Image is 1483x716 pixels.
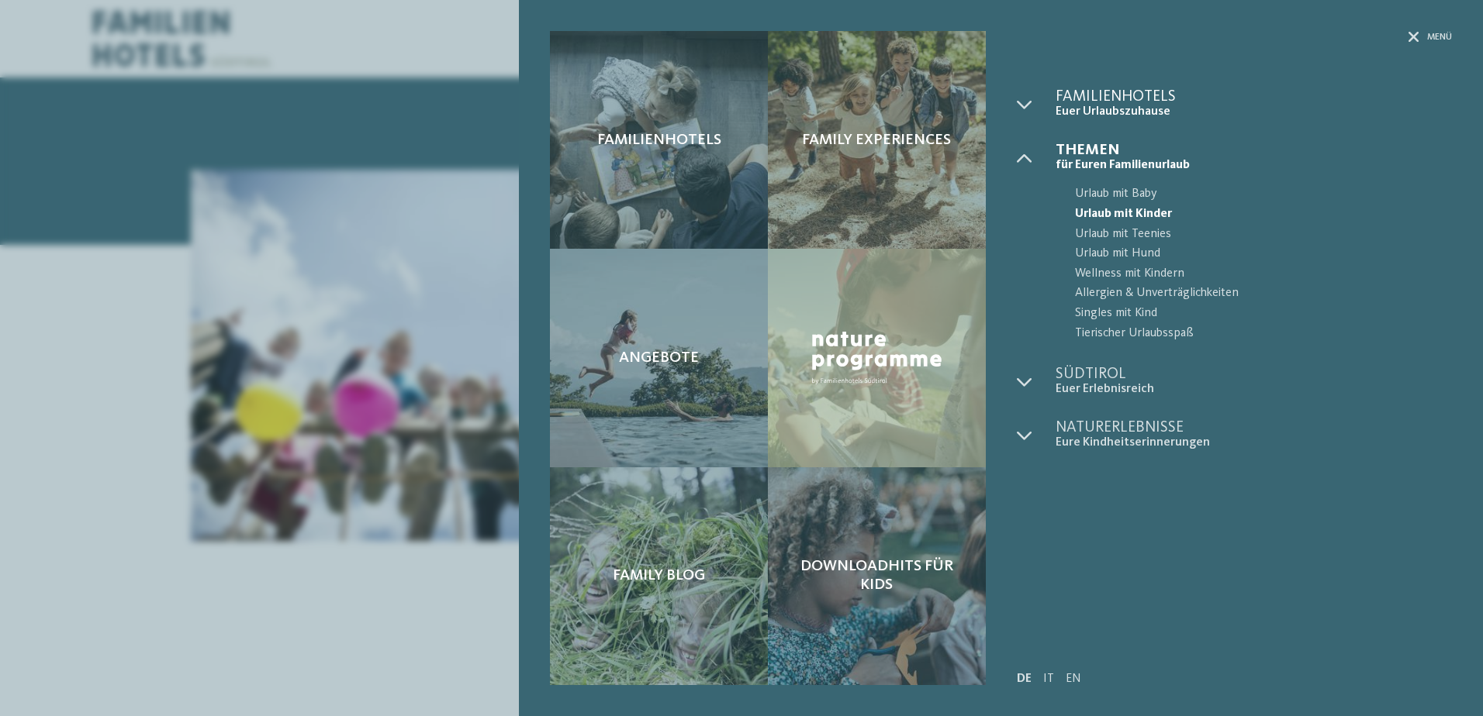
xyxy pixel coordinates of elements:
[1056,105,1452,119] span: Euer Urlaubszuhause
[1075,205,1452,225] span: Urlaub mit Kinder
[1056,304,1452,324] a: Singles mit Kind
[1043,673,1054,685] a: IT
[1056,89,1452,119] a: Familienhotels Euer Urlaubszuhause
[1427,31,1452,44] span: Menü
[807,326,947,390] img: Nature Programme
[1075,324,1452,344] span: Tierischer Urlaubsspaß
[613,566,705,585] span: Family Blog
[550,31,768,249] a: Kinderhotel in Südtirol für Spiel, Spaß und Action Familienhotels
[1056,420,1452,450] a: Naturerlebnisse Eure Kindheitserinnerungen
[1017,673,1032,685] a: DE
[1056,89,1452,105] span: Familienhotels
[1075,284,1452,304] span: Allergien & Unverträglichkeiten
[1075,304,1452,324] span: Singles mit Kind
[1075,184,1452,205] span: Urlaub mit Baby
[1056,435,1452,450] span: Eure Kindheitserinnerungen
[1056,420,1452,435] span: Naturerlebnisse
[1056,143,1452,158] span: Themen
[1056,205,1452,225] a: Urlaub mit Kinder
[1056,264,1452,284] a: Wellness mit Kindern
[619,349,699,367] span: Angebote
[1075,264,1452,284] span: Wellness mit Kindern
[550,249,768,466] a: Kinderhotel in Südtirol für Spiel, Spaß und Action Angebote
[1075,225,1452,245] span: Urlaub mit Teenies
[1075,244,1452,264] span: Urlaub mit Hund
[1056,158,1452,173] span: für Euren Familienurlaub
[1056,324,1452,344] a: Tierischer Urlaubsspaß
[768,31,986,249] a: Kinderhotel in Südtirol für Spiel, Spaß und Action Family Experiences
[1056,184,1452,205] a: Urlaub mit Baby
[597,131,721,150] span: Familienhotels
[1056,244,1452,264] a: Urlaub mit Hund
[783,557,970,594] span: Downloadhits für Kids
[1056,367,1452,382] span: Südtirol
[1056,367,1452,397] a: Südtirol Euer Erlebnisreich
[1056,143,1452,173] a: Themen für Euren Familienurlaub
[1056,225,1452,245] a: Urlaub mit Teenies
[802,131,951,150] span: Family Experiences
[1056,284,1452,304] a: Allergien & Unverträglichkeiten
[550,467,768,685] a: Kinderhotel in Südtirol für Spiel, Spaß und Action Family Blog
[768,249,986,466] a: Kinderhotel in Südtirol für Spiel, Spaß und Action Nature Programme
[1056,382,1452,397] span: Euer Erlebnisreich
[1066,673,1081,685] a: EN
[768,467,986,685] a: Kinderhotel in Südtirol für Spiel, Spaß und Action Downloadhits für Kids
